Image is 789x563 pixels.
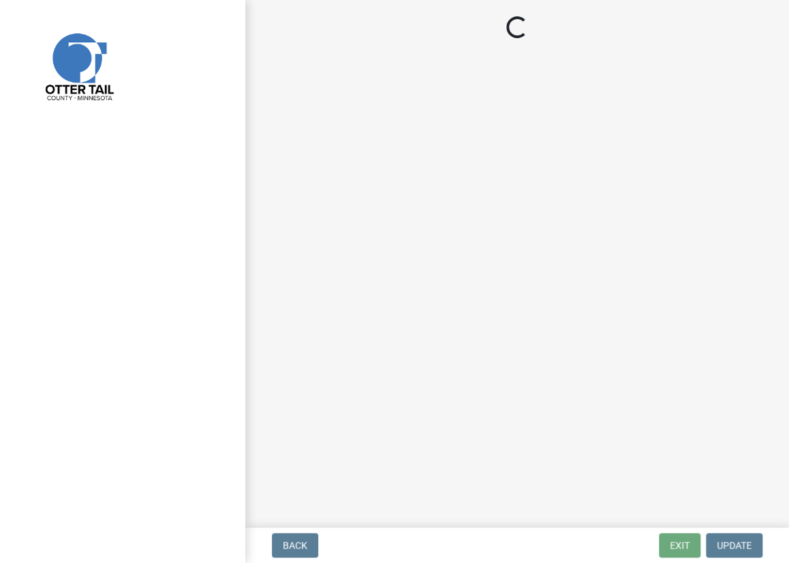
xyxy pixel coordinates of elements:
[283,540,307,551] span: Back
[706,533,762,558] button: Update
[27,14,129,117] img: Otter Tail County, Minnesota
[272,533,318,558] button: Back
[717,540,752,551] span: Update
[659,533,700,558] button: Exit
